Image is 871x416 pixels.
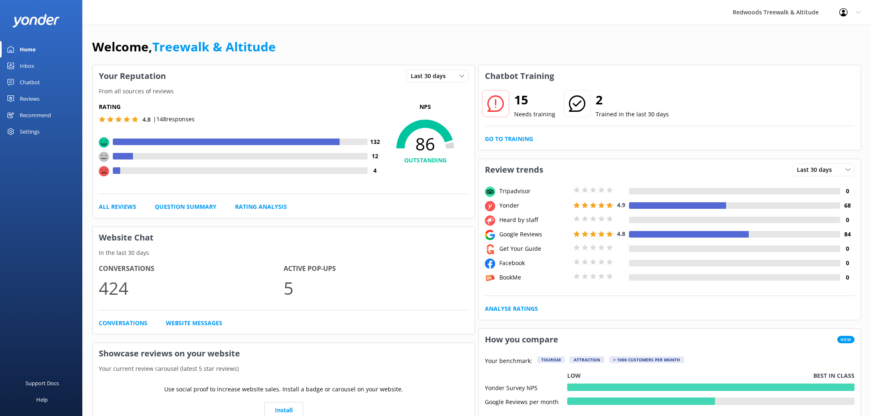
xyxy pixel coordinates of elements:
[20,74,40,90] div: Chatbot
[93,87,475,96] p: From all sources of reviews
[155,202,217,211] a: Question Summary
[153,115,195,124] p: | 148 responses
[166,319,222,328] a: Website Messages
[497,230,571,239] div: Google Reviews
[479,65,560,87] h3: Chatbot Training
[382,102,468,111] p: NPS
[368,137,382,146] h4: 132
[368,152,382,161] h4: 12
[99,319,147,328] a: Conversations
[617,230,625,238] span: 4.8
[485,304,538,313] a: Analyse Ratings
[20,90,40,107] div: Reviews
[596,110,669,119] p: Trained in the last 30 days
[497,259,571,268] div: Facebook
[36,391,48,408] div: Help
[20,58,34,74] div: Inbox
[840,259,855,268] h4: 0
[99,202,136,211] a: All Reviews
[12,14,60,28] img: yonder-white-logo.png
[485,134,533,143] a: Go to Training
[485,384,567,391] div: Yonder Survey NPS
[411,72,451,81] span: Last 30 days
[537,356,565,363] div: Tourism
[93,343,475,364] h3: Showcase reviews on your website
[20,41,36,58] div: Home
[497,201,571,210] div: Yonder
[382,156,468,165] h4: OUTSTANDING
[837,336,855,343] span: New
[93,65,172,87] h3: Your Reputation
[596,90,669,110] h2: 2
[813,371,855,380] p: Best in class
[514,110,555,119] p: Needs training
[26,375,59,391] div: Support Docs
[142,116,151,123] span: 4.8
[152,38,276,55] a: Treewalk & Altitude
[485,356,532,366] p: Your benchmark:
[284,263,468,274] h4: Active Pop-ups
[93,248,475,257] p: In the last 30 days
[93,364,475,373] p: Your current review carousel (latest 5 star reviews)
[479,329,564,350] h3: How you compare
[368,166,382,175] h4: 4
[99,102,382,111] h5: Rating
[485,398,567,405] div: Google Reviews per month
[609,356,684,363] div: > 1000 customers per month
[497,215,571,224] div: Heard by staff
[20,123,40,140] div: Settings
[99,274,284,302] p: 424
[497,273,571,282] div: BookMe
[514,90,555,110] h2: 15
[840,187,855,196] h4: 0
[20,107,51,123] div: Recommend
[164,385,403,394] p: Use social proof to increase website sales. Install a badge or carousel on your website.
[479,159,550,180] h3: Review trends
[382,134,468,154] span: 86
[99,263,284,274] h4: Conversations
[617,201,625,209] span: 4.9
[840,244,855,253] h4: 0
[92,37,276,57] h1: Welcome,
[797,165,837,174] span: Last 30 days
[235,202,287,211] a: Rating Analysis
[840,215,855,224] h4: 0
[840,273,855,282] h4: 0
[497,244,571,253] div: Get Your Guide
[93,227,475,248] h3: Website Chat
[567,371,581,380] p: Low
[840,230,855,239] h4: 84
[284,274,468,302] p: 5
[570,356,604,363] div: Attraction
[497,187,571,196] div: Tripadvisor
[840,201,855,210] h4: 68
